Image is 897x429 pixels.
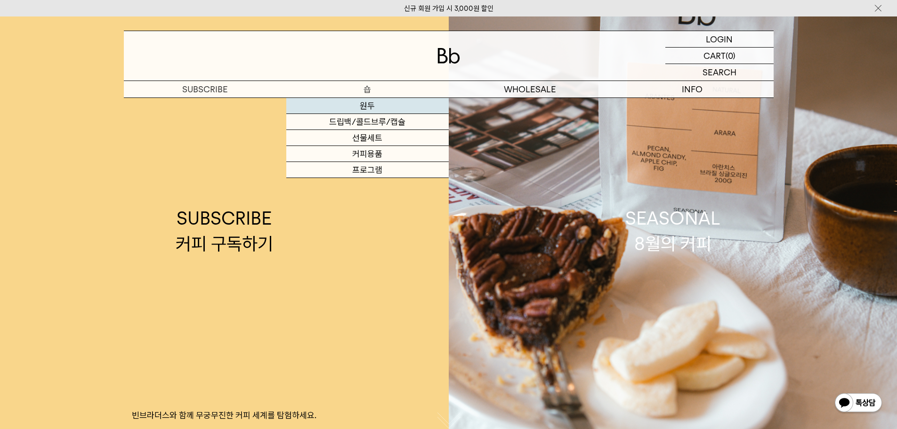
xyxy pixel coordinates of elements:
[124,81,286,97] a: SUBSCRIBE
[726,48,735,64] p: (0)
[703,64,736,81] p: SEARCH
[665,31,774,48] a: LOGIN
[286,98,449,114] a: 원두
[611,81,774,97] p: INFO
[706,31,733,47] p: LOGIN
[703,48,726,64] p: CART
[834,392,883,415] img: 카카오톡 채널 1:1 채팅 버튼
[404,4,493,13] a: 신규 회원 가입 시 3,000원 할인
[286,162,449,178] a: 프로그램
[665,48,774,64] a: CART (0)
[286,130,449,146] a: 선물세트
[437,48,460,64] img: 로고
[625,206,720,256] div: SEASONAL 8월의 커피
[286,81,449,97] a: 숍
[286,114,449,130] a: 드립백/콜드브루/캡슐
[286,146,449,162] a: 커피용품
[176,206,273,256] div: SUBSCRIBE 커피 구독하기
[449,81,611,97] p: WHOLESALE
